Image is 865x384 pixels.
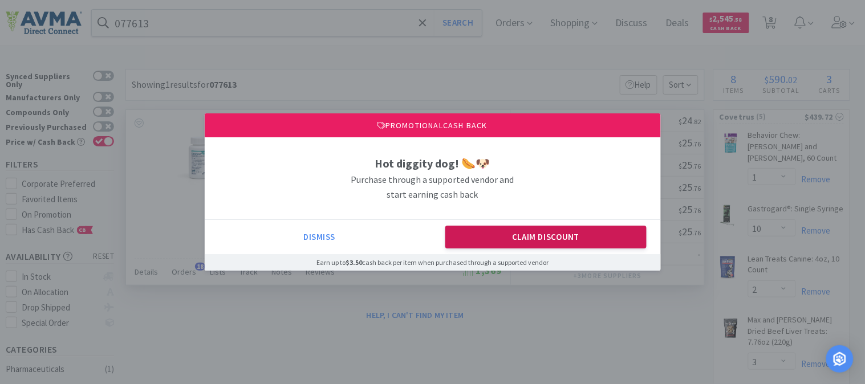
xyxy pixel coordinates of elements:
[205,113,661,137] div: Promotional Cash Back
[219,226,420,248] button: Dismiss
[445,226,647,248] button: Claim Discount
[346,258,362,267] span: $3.50
[205,254,661,271] div: Earn up to cash back per item when purchased through a supported vendor
[347,155,518,173] h1: Hot diggity dog! 🌭🐶
[826,345,854,373] div: Open Intercom Messenger
[347,173,518,202] h3: Purchase through a supported vendor and start earning cash back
